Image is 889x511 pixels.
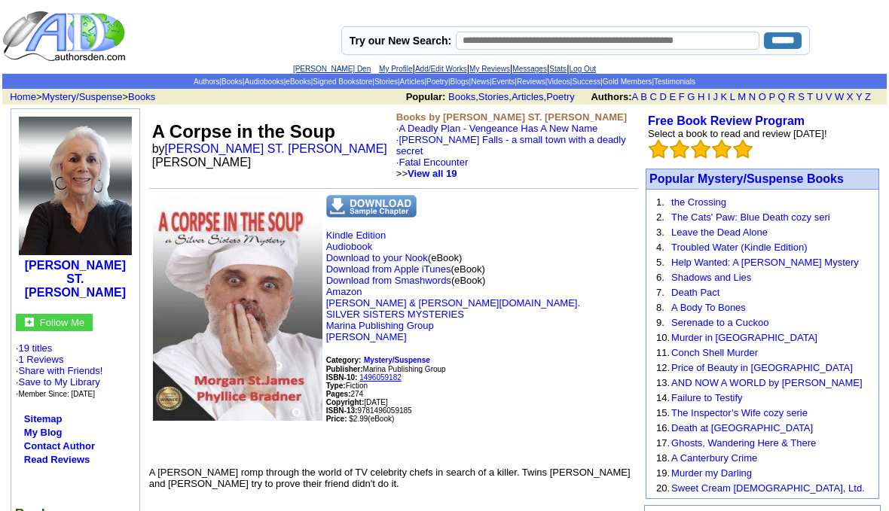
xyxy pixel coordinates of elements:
a: Success [572,78,600,86]
a: eBooks [286,78,310,86]
a: Audiobook [326,241,372,252]
a: Free Book Review Program [648,114,805,127]
a: Popular Mystery/Suspense Books [649,172,844,185]
a: V [826,91,832,102]
a: My Reviews [469,65,510,73]
font: | | | | | [293,62,596,74]
b: Publisher: [326,365,363,373]
a: View all 19 [408,168,457,179]
font: 274 [326,390,363,398]
img: 131668.jpg [19,117,132,255]
font: Follow Me [40,317,84,328]
a: T [807,91,813,102]
font: 3. [656,227,664,238]
a: Shadows and Lies [671,272,751,283]
font: [DATE] [364,398,387,406]
a: Troubled Water (Kindle Edition) [671,242,807,253]
b: Popular: [406,91,446,102]
a: Ghosts, Wandering Here & There [671,437,816,449]
a: Download from Smashwords [326,275,451,286]
font: 12. [656,362,670,373]
a: U [816,91,823,102]
font: · · · [16,365,103,399]
a: R [788,91,795,102]
a: Books [221,78,243,86]
a: Download to your Nook [326,252,428,263]
a: Price of Beauty in [GEOGRAPHIC_DATA] [671,362,853,373]
font: 2. [656,211,664,223]
font: by [PERSON_NAME] [152,142,387,169]
font: 7. [656,287,664,298]
font: > > [5,91,155,102]
a: Stories [478,91,509,102]
font: Member Since: [DATE] [18,390,95,398]
a: [PERSON_NAME] ST. [PERSON_NAME] [165,142,387,155]
a: Death at [GEOGRAPHIC_DATA] [671,422,813,433]
font: · [396,157,468,179]
a: Messages [512,65,547,73]
a: The Inspector’s Wife cozy serie [671,407,808,418]
a: [PERSON_NAME] ST. [PERSON_NAME] [25,259,126,299]
a: The Cats' Paw: Blue Death cozy seri [671,211,830,223]
b: ISBN-10: [326,373,358,382]
a: Books [128,91,155,102]
a: Q [777,91,785,102]
font: 8. [656,302,664,313]
a: Help Wanted: A [PERSON_NAME] Mystery [671,257,859,268]
a: Failure to Testify [671,392,742,403]
a: Poetry [426,78,448,86]
a: Leave the Dead Alone [671,227,768,238]
a: [PERSON_NAME] & [PERSON_NAME][DOMAIN_NAME]. [326,297,580,309]
a: [PERSON_NAME] [326,331,407,342]
a: Articles [400,78,425,86]
font: $2.99 [349,415,368,423]
img: bigemptystars.png [712,139,732,159]
img: bigemptystars.png [733,139,753,159]
a: Death Pact [671,287,719,298]
font: 10. [656,332,670,343]
font: 5. [656,257,664,268]
a: Fatal Encounter [399,157,468,168]
a: D [659,91,666,102]
img: bigemptystars.png [670,139,689,159]
b: Books by [PERSON_NAME] ST. [PERSON_NAME] [396,111,627,123]
a: Marina Publishing Group [326,320,434,331]
a: Download from Apple iTunes [326,263,451,275]
font: 18. [656,452,670,464]
a: Sitemap [24,413,63,424]
font: Fiction [326,382,368,390]
a: P [768,91,774,102]
a: Mystery/Suspense [364,354,430,365]
a: A Body To Bones [671,302,746,313]
img: logo_ad.gif [2,10,129,62]
font: 20. [656,482,670,494]
a: Home [10,91,36,102]
a: Audiobooks [244,78,283,86]
a: Testimonials [654,78,695,86]
font: 9. [656,317,664,328]
a: Articles [512,91,544,102]
label: Try our New Search: [350,35,451,47]
b: Authors: [591,91,631,102]
a: Kindle Edition [326,230,386,241]
img: gc.jpg [25,318,34,327]
a: Blogs [451,78,469,86]
font: A Corpse in the Soup [152,121,335,141]
a: Conch Shell Murder [671,347,758,358]
img: See larger image [153,195,322,421]
a: H [698,91,704,102]
a: Share with Friends! [18,365,102,376]
font: · [396,134,626,179]
a: the Crossing [671,196,726,208]
a: Save to My Library [18,376,99,388]
a: B [640,91,647,102]
a: My Blog [24,427,63,438]
a: A Canterbury Crime [671,452,757,464]
font: 14. [656,392,670,403]
a: Serenade to a Cuckoo [671,317,768,328]
a: A [632,91,638,102]
a: Books [448,91,475,102]
a: 19 titles [18,342,52,354]
a: A Deadly Plan - Vengeance Has A New Name [399,123,597,134]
